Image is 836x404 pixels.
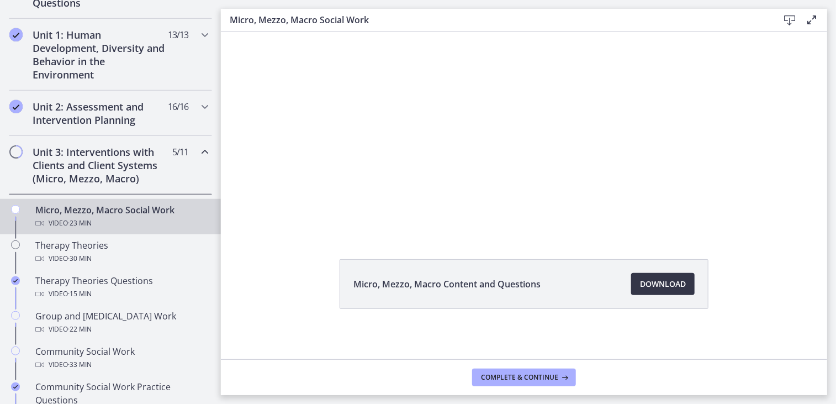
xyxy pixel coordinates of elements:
[481,373,558,382] span: Complete & continue
[35,309,208,336] div: Group and [MEDICAL_DATA] Work
[68,217,92,230] span: · 23 min
[35,287,208,301] div: Video
[353,277,541,291] span: Micro, Mezzo, Macro Content and Questions
[68,287,92,301] span: · 15 min
[33,100,167,127] h2: Unit 2: Assessment and Intervention Planning
[35,203,208,230] div: Micro, Mezzo, Macro Social Work
[472,369,576,386] button: Complete & continue
[35,274,208,301] div: Therapy Theories Questions
[33,145,167,185] h2: Unit 3: Interventions with Clients and Client Systems (Micro, Mezzo, Macro)
[168,100,188,113] span: 16 / 16
[35,323,208,336] div: Video
[11,276,20,285] i: Completed
[35,217,208,230] div: Video
[35,239,208,265] div: Therapy Theories
[35,345,208,371] div: Community Social Work
[631,273,695,295] a: Download
[35,252,208,265] div: Video
[172,145,188,159] span: 5 / 11
[68,358,92,371] span: · 33 min
[168,28,188,41] span: 13 / 13
[68,323,92,336] span: · 22 min
[33,28,167,81] h2: Unit 1: Human Development, Diversity and Behavior in the Environment
[9,28,23,41] i: Completed
[640,277,686,291] span: Download
[68,252,92,265] span: · 30 min
[35,358,208,371] div: Video
[11,382,20,391] i: Completed
[230,13,761,27] h3: Micro, Mezzo, Macro Social Work
[9,100,23,113] i: Completed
